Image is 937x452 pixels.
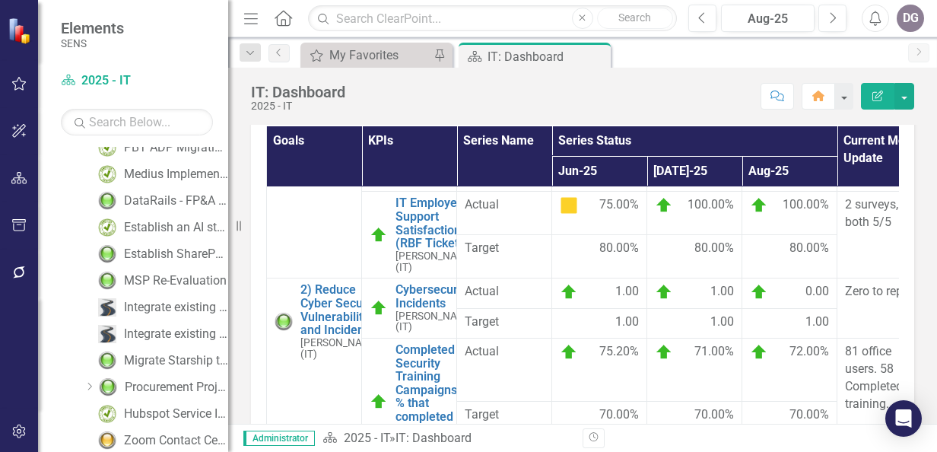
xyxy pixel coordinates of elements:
[98,218,116,237] img: Completed
[789,240,829,257] span: 80.00%
[721,5,815,32] button: Aug-25
[124,354,228,368] div: Migrate Starship to Cloud Based SaaS
[647,192,742,235] td: Double-Click to Edit
[61,19,124,37] span: Elements
[61,72,213,90] a: 2025 - IT
[618,11,651,24] span: Search
[457,235,552,279] td: Double-Click to Edit
[655,343,673,361] img: On Target
[560,283,578,301] img: On Target
[805,314,829,331] span: 1.00
[465,196,544,214] span: Actual
[560,343,578,361] img: On Target
[300,337,380,360] small: [PERSON_NAME] (IT)
[329,46,430,65] div: My Favorites
[94,162,228,186] a: Medius Implementation
[395,250,475,273] small: [PERSON_NAME] (IT)
[457,279,552,308] td: Double-Click to Edit
[300,283,380,336] a: 2) Reduce Cyber Security Vulnerabilities and Incidents.
[897,5,924,32] button: DG
[457,339,552,402] td: Double-Click to Edit
[362,279,457,339] td: Double-Click to Edit Right Click for Context Menu
[742,279,837,308] td: Double-Click to Edit
[61,109,213,135] input: Search Below...
[395,283,475,310] a: Cybersecurity Incidents
[98,165,116,183] img: Completed
[647,339,742,402] td: Double-Click to Edit
[395,431,472,445] div: IT: Dashboard
[465,406,544,424] span: Target
[124,247,228,261] div: Establish SharePoint as intranet for Company
[308,5,677,32] input: Search ClearPoint...
[615,314,639,331] span: 1.00
[98,352,116,370] img: Green: On Track
[750,283,768,301] img: On Target
[94,322,228,346] a: Integrate existing MES tools (Build and Test) with ERP (Syteline) to minimize need for manual dat...
[742,192,837,235] td: Double-Click to Edit
[465,283,544,301] span: Actual
[98,272,116,290] img: Green: On Track
[694,240,734,257] span: 80.00%
[61,37,124,49] small: SENS
[98,138,116,157] img: Completed
[275,313,293,331] img: Green: On Track
[98,298,116,317] img: Roadmap
[710,314,734,331] span: 1.00
[370,299,388,317] img: On Target
[742,339,837,402] td: Double-Click to Edit
[124,434,228,447] div: Zoom Contact Center Implementation
[395,196,475,250] a: IT Employee Support Satisfaction (RBF Tickets)
[615,283,639,301] span: 1.00
[124,274,227,288] div: MSP Re-Evaluation
[124,221,228,234] div: Establish an AI steering Committee
[552,235,647,279] td: Double-Click to Edit
[597,8,673,29] button: Search
[124,301,228,314] div: Integrate existing CRM and CPQ tools (HubSpot, Xait) with ERP (Syteline)
[94,135,228,160] a: PBT ADP Migration to WFN
[362,192,457,279] td: Double-Click to Edit Right Click for Context Menu
[98,325,116,343] img: Roadmap
[251,100,345,112] div: 2025 - IT
[344,431,389,445] a: 2025 - IT
[99,378,117,396] img: Green: On Track
[98,245,116,263] img: Green: On Track
[750,196,768,215] img: On Target
[837,192,932,279] td: Double-Click to Edit
[124,407,228,421] div: Hubspot Service Implementation
[94,215,228,240] a: Establish an AI steering Committee
[488,47,607,66] div: IT: Dashboard
[688,196,734,215] span: 100.00%
[322,430,571,447] div: »
[789,343,829,361] span: 72.00%
[94,189,228,213] a: DataRails - FP&A Software Phase 1 - Monthly Close & Quarterly Fcst
[750,343,768,361] img: On Target
[694,406,734,424] span: 70.00%
[552,339,647,402] td: Double-Click to Edit
[94,242,228,266] a: Establish SharePoint as intranet for Company
[783,196,829,215] span: 100.00%
[845,283,924,301] p: Zero to report
[370,393,388,411] img: On Target
[694,343,734,361] span: 71.00%
[726,10,809,28] div: Aug-25
[647,235,742,279] td: Double-Click to Edit
[805,283,829,301] span: 0.00
[885,400,922,437] div: Open Intercom Messenger
[395,310,475,333] small: [PERSON_NAME] (IT)
[7,17,34,44] img: ClearPoint Strategy
[599,343,639,361] span: 75.20%
[599,406,639,424] span: 70.00%
[124,141,228,154] div: PBT ADP Migration to WFN
[465,314,544,331] span: Target
[94,402,228,426] a: Hubspot Service Implementation
[710,283,734,301] span: 1.00
[370,226,388,244] img: On Target
[98,431,116,450] img: Yellow: At Risk/Needs Attention
[552,192,647,235] td: Double-Click to Edit
[251,84,345,100] div: IT: Dashboard
[94,269,227,293] a: MSP Re-Evaluation
[465,343,544,361] span: Actual
[837,279,932,339] td: Double-Click to Edit
[465,240,544,257] span: Target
